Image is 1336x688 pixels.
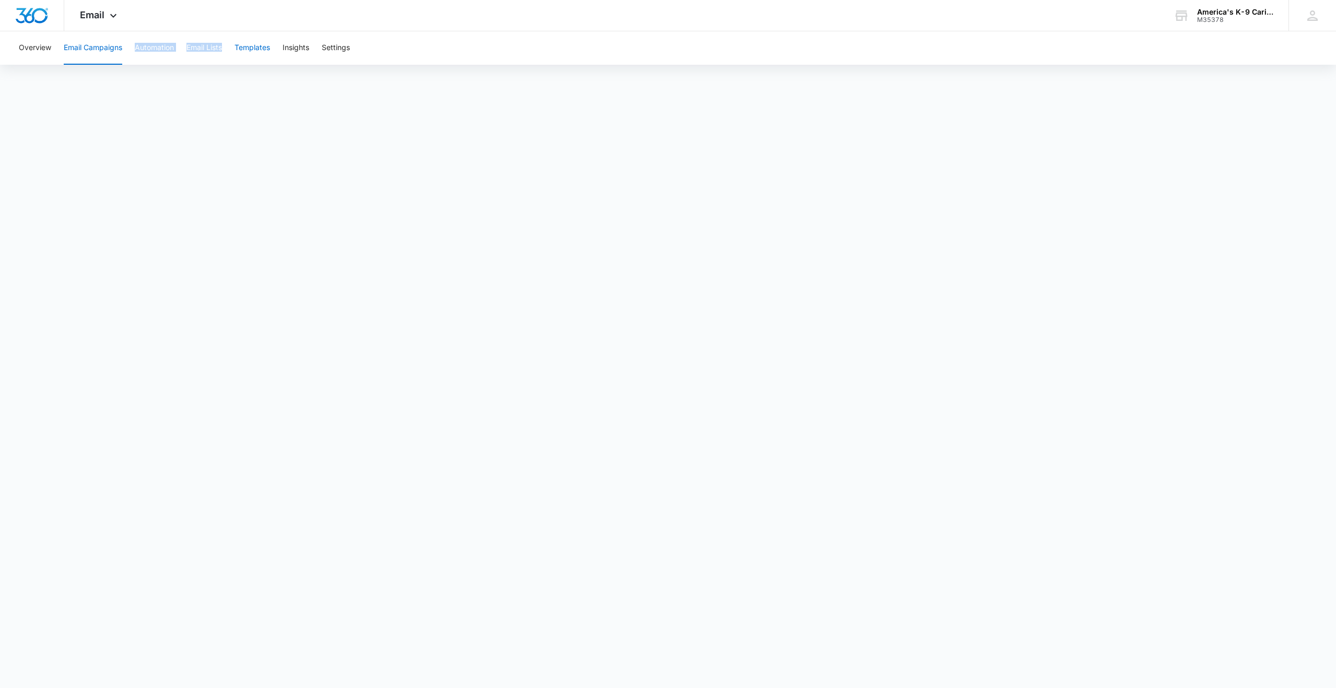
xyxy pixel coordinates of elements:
[1197,8,1273,16] div: account name
[235,31,270,65] button: Templates
[64,31,122,65] button: Email Campaigns
[135,31,174,65] button: Automation
[283,31,309,65] button: Insights
[186,31,222,65] button: Email Lists
[322,31,350,65] button: Settings
[19,31,51,65] button: Overview
[1197,16,1273,23] div: account id
[80,9,104,20] span: Email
